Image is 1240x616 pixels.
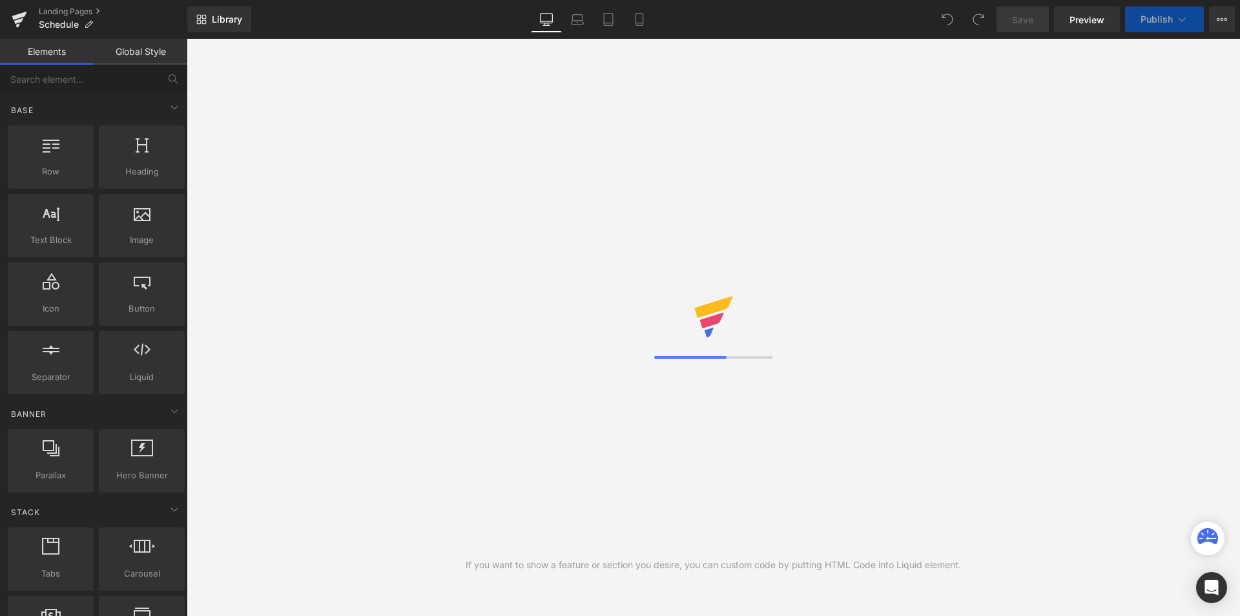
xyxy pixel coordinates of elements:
a: Tablet [593,6,624,32]
span: Preview [1069,13,1104,27]
span: Schedule [39,19,79,30]
a: Mobile [624,6,655,32]
button: Redo [966,6,991,32]
button: Undo [935,6,960,32]
a: Desktop [531,6,562,32]
span: Text Block [12,233,90,247]
span: Heading [103,165,181,178]
span: Stack [10,506,41,518]
a: Laptop [562,6,593,32]
div: Open Intercom Messenger [1196,572,1227,603]
span: Liquid [103,370,181,384]
span: Base [10,104,35,116]
span: Banner [10,408,48,420]
span: Carousel [103,567,181,580]
a: New Library [187,6,251,32]
a: Preview [1054,6,1120,32]
span: Save [1012,13,1033,27]
span: Image [103,233,181,247]
span: Hero Banner [103,469,181,482]
button: Publish [1125,6,1204,32]
a: Global Style [94,39,187,65]
a: Landing Pages [39,6,187,17]
span: Separator [12,370,90,384]
span: Button [103,302,181,315]
span: Library [212,14,242,25]
button: More [1209,6,1235,32]
span: Tabs [12,567,90,580]
span: Publish [1141,14,1173,25]
div: If you want to show a feature or section you desire, you can custom code by putting HTML Code int... [466,558,961,572]
span: Icon [12,302,90,315]
span: Row [12,165,90,178]
span: Parallax [12,469,90,482]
